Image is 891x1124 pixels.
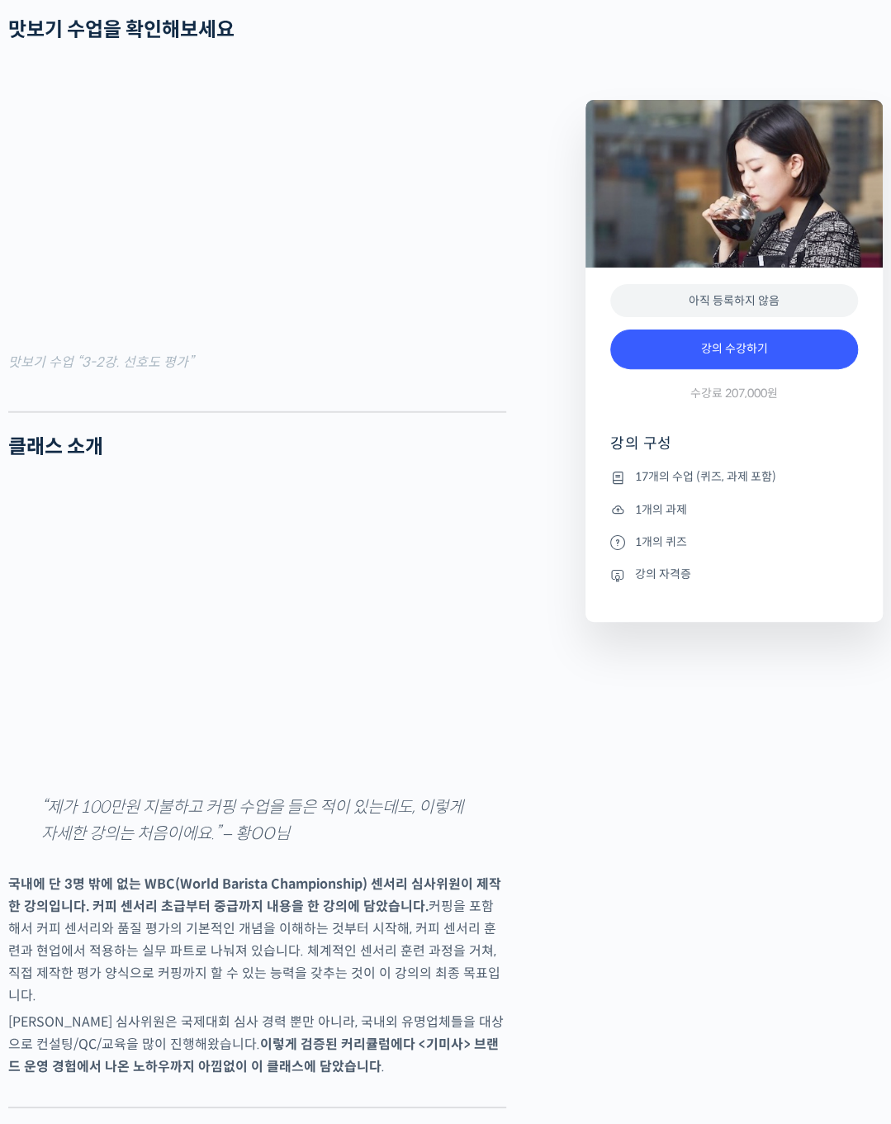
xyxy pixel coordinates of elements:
[8,873,506,1007] p: 커핑을 포함해서 커피 센서리와 품질 평가의 기본적인 개념을 이해하는 것부터 시작해, 커피 센서리 훈련과 현업에서 적용하는 실무 파트로 나눠져 있습니다. 체계적인 센서리 훈련 ...
[610,434,858,467] h4: 강의 구성
[610,565,858,585] li: 강의 자격증
[610,467,858,487] li: 17개의 수업 (퀴즈, 과제 포함)
[610,500,858,519] li: 1개의 과제
[8,353,193,371] mark: 맛보기 수업 “3-2강. 선호도 평가”
[255,548,275,562] span: 설정
[8,17,235,42] strong: 맛보기 수업을 확인해보세요
[213,524,317,565] a: 설정
[8,434,103,459] strong: 클래스 소개
[610,532,858,552] li: 1개의 퀴즈
[109,524,213,565] a: 대화
[151,549,171,562] span: 대화
[610,330,858,369] a: 강의 수강하기
[690,386,778,401] span: 수강료 207,000원
[52,548,62,562] span: 홈
[41,794,473,848] p: “제가 100만원 지불하고 커핑 수업을 들은 적이 있는데도, 이렇게 자세한 강의는 처음이에요.” – 황OO님
[8,875,501,915] strong: 국내에 단 3명 밖에 없는 WBC(World Barista Championship) 센서리 심사위원이 제작한 강의입니다. 커피 센서리 초급부터 중급까지 내용을 한 강의에 담았...
[5,524,109,565] a: 홈
[8,1011,506,1078] p: [PERSON_NAME] 심사위원은 국제대회 심사 경력 뿐만 아니라, 국내외 유명업체들을 대상으로 컨설팅/QC/교육을 많이 진행해왔습니다. .
[610,284,858,318] div: 아직 등록하지 않음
